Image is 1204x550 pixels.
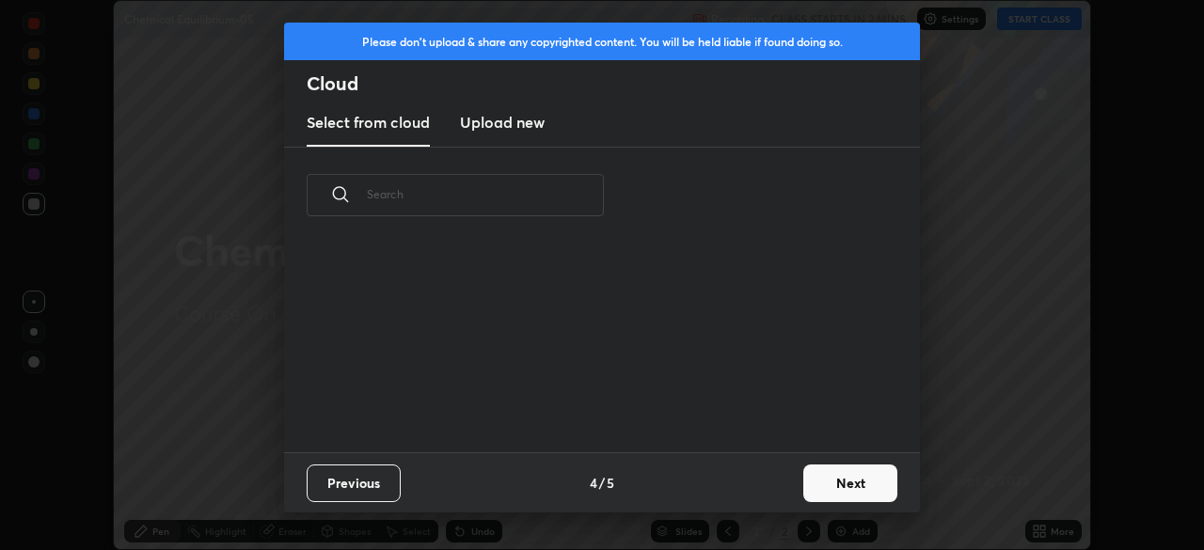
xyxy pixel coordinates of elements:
button: Next [803,464,897,502]
h4: / [599,473,605,493]
h2: Cloud [307,71,920,96]
h3: Select from cloud [307,111,430,134]
button: Previous [307,464,401,502]
h4: 5 [607,473,614,493]
div: grid [284,238,897,452]
div: Please don't upload & share any copyrighted content. You will be held liable if found doing so. [284,23,920,60]
h3: Upload new [460,111,545,134]
input: Search [367,154,604,234]
h4: 4 [590,473,597,493]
